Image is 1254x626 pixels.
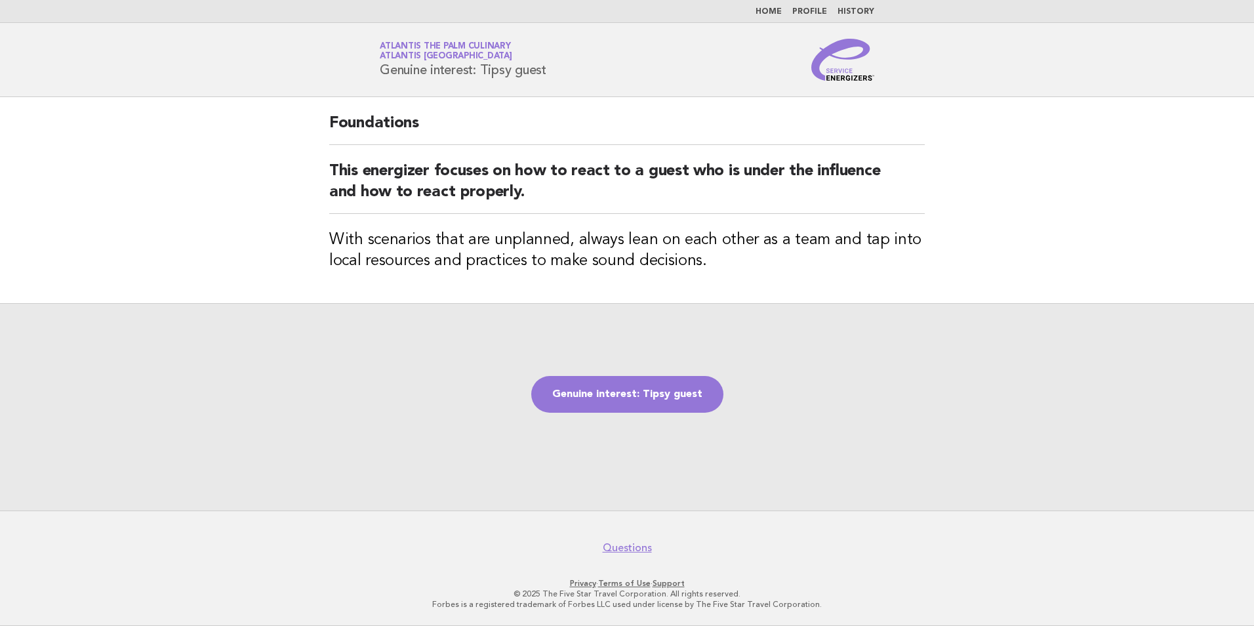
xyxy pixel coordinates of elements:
[329,230,925,272] h3: With scenarios that are unplanned, always lean on each other as a team and tap into local resourc...
[838,8,874,16] a: History
[598,579,651,588] a: Terms of Use
[380,42,512,60] a: Atlantis The Palm CulinaryAtlantis [GEOGRAPHIC_DATA]
[329,161,925,214] h2: This energizer focuses on how to react to a guest who is under the influence and how to react pro...
[380,52,512,61] span: Atlantis [GEOGRAPHIC_DATA]
[226,578,1028,589] p: · ·
[792,8,827,16] a: Profile
[603,541,652,554] a: Questions
[653,579,685,588] a: Support
[226,599,1028,610] p: Forbes is a registered trademark of Forbes LLC used under license by The Five Star Travel Corpora...
[570,579,596,588] a: Privacy
[811,39,874,81] img: Service Energizers
[380,43,546,77] h1: Genuine interest: Tipsy guest
[329,113,925,145] h2: Foundations
[756,8,782,16] a: Home
[226,589,1028,599] p: © 2025 The Five Star Travel Corporation. All rights reserved.
[531,376,723,413] a: Genuine interest: Tipsy guest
